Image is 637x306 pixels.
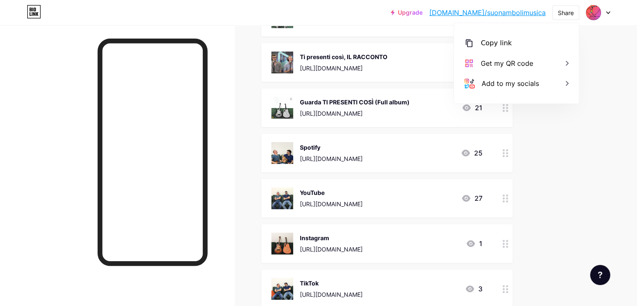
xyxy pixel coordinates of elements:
[300,98,410,106] div: Guarda TI PRESENTI COSÌ (Full album)
[481,38,512,48] div: Copy link
[300,245,363,254] div: [URL][DOMAIN_NAME]
[300,290,363,299] div: [URL][DOMAIN_NAME]
[300,143,363,152] div: Spotify
[300,109,410,118] div: [URL][DOMAIN_NAME]
[465,284,482,294] div: 3
[300,233,363,242] div: Instagram
[482,78,539,88] div: Add to my socials
[481,58,533,68] div: Get my QR code
[271,187,293,209] img: YouTube
[271,278,293,300] img: TikTok
[271,142,293,164] img: Spotify
[271,97,293,119] img: Guarda TI PRESENTI COSÌ (Full album)
[429,8,546,18] a: [DOMAIN_NAME]/suonambolimusica
[461,193,482,203] div: 27
[462,103,482,113] div: 21
[461,148,482,158] div: 25
[300,64,387,73] div: [URL][DOMAIN_NAME]
[300,279,363,288] div: TikTok
[466,239,482,249] div: 1
[558,8,574,17] div: Share
[300,154,363,163] div: [URL][DOMAIN_NAME]
[585,5,601,21] img: suonambolimusica
[391,9,423,16] a: Upgrade
[271,52,293,73] img: Ti presenti così, IL RACCONTO
[300,52,387,61] div: Ti presenti così, IL RACCONTO
[300,188,363,197] div: YouTube
[300,200,363,208] div: [URL][DOMAIN_NAME]
[271,233,293,254] img: Instagram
